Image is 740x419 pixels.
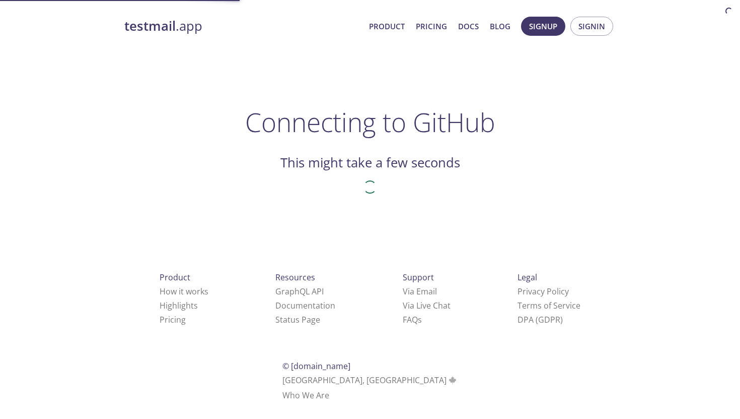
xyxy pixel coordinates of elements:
span: Signin [578,20,605,33]
a: Pricing [160,314,186,325]
a: DPA (GDPR) [517,314,563,325]
button: Signup [521,17,565,36]
a: GraphQL API [275,286,324,297]
span: Signup [529,20,557,33]
a: Product [369,20,405,33]
span: Product [160,272,190,283]
a: FAQ [403,314,422,325]
span: © [DOMAIN_NAME] [282,361,350,372]
a: Status Page [275,314,320,325]
h1: Connecting to GitHub [245,107,495,137]
a: Privacy Policy [517,286,569,297]
a: Blog [490,20,510,33]
button: Signin [570,17,613,36]
h2: This might take a few seconds [280,154,460,171]
span: Resources [275,272,315,283]
a: Who We Are [282,390,329,401]
a: Documentation [275,300,335,311]
a: Pricing [416,20,447,33]
strong: testmail [124,17,176,35]
span: Legal [517,272,537,283]
span: [GEOGRAPHIC_DATA], [GEOGRAPHIC_DATA] [282,375,458,386]
a: Via Live Chat [403,300,451,311]
a: Docs [458,20,479,33]
a: Highlights [160,300,198,311]
a: How it works [160,286,208,297]
a: Via Email [403,286,437,297]
span: s [418,314,422,325]
span: Support [403,272,434,283]
a: Terms of Service [517,300,580,311]
a: testmail.app [124,18,361,35]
